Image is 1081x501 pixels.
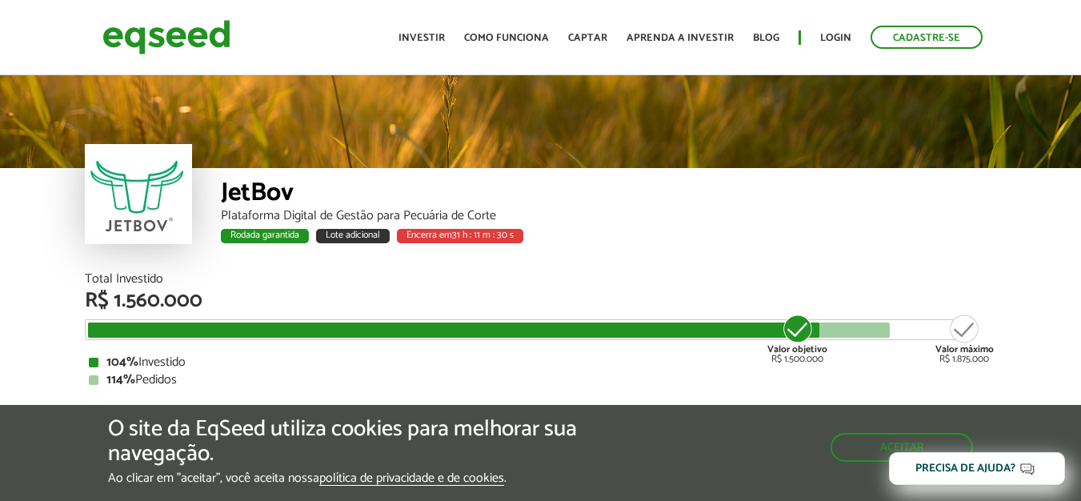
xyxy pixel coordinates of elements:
div: JetBov [221,180,997,210]
a: Captar [568,33,607,43]
strong: 104% [106,351,138,373]
div: Pedidos [89,374,993,387]
a: Aprenda a investir [627,33,734,43]
a: Como funciona [464,33,549,43]
button: Aceitar [831,433,973,462]
div: R$ 1.500.000 [767,313,827,364]
span: 31 h : 11 m : 30 s [452,227,514,242]
div: R$ 1.560.000 [85,291,997,311]
strong: Valor objetivo [767,342,827,357]
div: Lote adicional [316,229,390,243]
h5: O site da EqSeed utiliza cookies para melhorar sua navegação. [108,417,627,467]
p: Ao clicar em "aceitar", você aceita nossa . [108,471,627,486]
div: Plataforma Digital de Gestão para Pecuária de Corte [221,210,997,222]
div: Rodada garantida [221,229,309,243]
a: Login [820,33,851,43]
div: Total Investido [85,273,997,286]
a: Blog [753,33,779,43]
a: política de privacidade e de cookies [319,472,504,486]
a: Investir [398,33,445,43]
img: EqSeed [102,16,230,58]
strong: Valor máximo [935,342,994,357]
div: Encerra em [397,229,523,243]
div: R$ 1.875.000 [935,313,994,364]
a: Cadastre-se [871,26,983,49]
strong: 114% [106,369,135,391]
div: Investido [89,356,993,369]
